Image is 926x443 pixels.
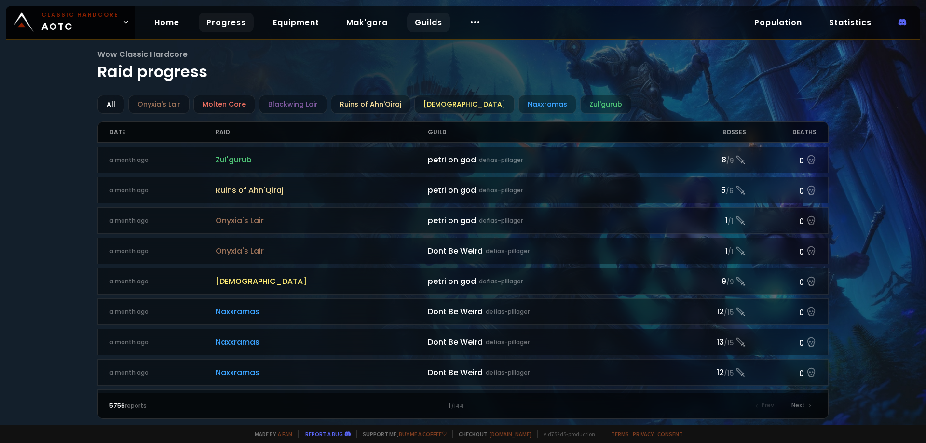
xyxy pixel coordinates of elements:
span: AOTC [41,11,119,34]
small: / 144 [451,403,463,410]
small: defias-pillager [486,247,530,255]
span: Naxxramas [216,366,428,378]
div: a month ago [109,156,216,164]
h1: Raid progress [97,48,829,83]
small: Classic Hardcore [41,11,119,19]
div: 12 [675,306,746,318]
a: a month agoRuins of Ahn'Qirajpetri on goddefias-pillager5/60 [97,177,829,203]
div: Dont Be Weird [428,245,675,257]
small: / 15 [724,369,734,378]
small: / 9 [726,156,734,166]
small: defias-pillager [486,308,530,316]
span: Naxxramas [216,306,428,318]
span: Ruins of Ahn'Qiraj [216,184,428,196]
small: defias-pillager [479,216,523,225]
small: defias-pillager [479,186,523,195]
div: 1 [286,402,640,410]
div: 13 [675,336,746,348]
div: petri on god [428,154,675,166]
span: Onyxia's Lair [216,215,428,227]
div: 9 [675,275,746,287]
a: [DOMAIN_NAME] [490,430,531,438]
div: 1 [675,245,746,257]
div: a month ago [109,277,216,286]
div: 1 [675,215,746,227]
a: a month agoZul'gurubpetri on goddefias-pillager8/90 [97,147,829,173]
a: a month agoOnyxia's Lairpetri on goddefias-pillager1/10 [97,207,829,234]
a: a month agoNaxxramasDont Be Weirddefias-pillager12/150 [97,298,829,325]
div: Naxxramas [518,95,576,114]
div: Deaths [746,122,817,142]
div: Molten Core [193,95,255,114]
div: Blackwing Lair [259,95,327,114]
div: [DEMOGRAPHIC_DATA] [414,95,515,114]
div: Bosses [675,122,746,142]
small: / 15 [724,308,734,318]
div: Dont Be Weird [428,336,675,348]
div: Date [109,122,216,142]
div: 0 [746,244,817,258]
div: 0 [746,274,817,288]
div: 0 [746,183,817,197]
div: 0 [746,335,817,349]
div: a month ago [109,216,216,225]
div: Next [786,399,817,413]
div: petri on god [428,215,675,227]
div: 8 [675,154,746,166]
span: v. d752d5 - production [537,430,595,438]
div: petri on god [428,184,675,196]
a: a month agoNaxxramasDont Be Weirddefias-pillager12/150 [97,359,829,386]
a: a month agoZul'gurubHC Elitedefias-pillager9/90 [97,389,829,416]
span: Onyxia's Lair [216,245,428,257]
a: Report a bug [305,430,343,438]
div: a month ago [109,247,216,255]
div: Onyxia's Lair [128,95,190,114]
a: Equipment [265,13,327,32]
small: / 15 [724,338,734,348]
div: Raid [216,122,428,142]
small: / 1 [728,217,734,227]
div: a month ago [109,368,216,377]
span: Wow Classic Hardcore [97,48,829,60]
span: Checkout [452,430,531,438]
small: defias-pillager [486,338,530,347]
div: 0 [746,153,817,167]
span: Made by [249,430,292,438]
span: Naxxramas [216,336,428,348]
a: Buy me a coffee [399,430,447,438]
div: All [97,95,124,114]
span: 5756 [109,402,125,410]
div: a month ago [109,186,216,195]
small: / 9 [726,278,734,287]
div: Guild [428,122,675,142]
a: Consent [657,430,683,438]
a: Terms [611,430,629,438]
div: a month ago [109,308,216,316]
a: Classic HardcoreAOTC [6,6,135,39]
div: 0 [746,365,817,379]
a: Guilds [407,13,450,32]
div: Prev [750,399,780,413]
div: 0 [746,214,817,228]
a: Progress [199,13,254,32]
small: defias-pillager [486,368,530,377]
div: a month ago [109,338,216,347]
a: a month agoNaxxramasDont Be Weirddefias-pillager13/150 [97,329,829,355]
div: Zul'gurub [580,95,631,114]
a: a month ago[DEMOGRAPHIC_DATA]petri on goddefias-pillager9/90 [97,268,829,295]
div: Dont Be Weird [428,306,675,318]
a: Statistics [821,13,879,32]
div: 5 [675,184,746,196]
a: Privacy [633,430,654,438]
a: Mak'gora [339,13,395,32]
small: defias-pillager [479,156,523,164]
small: defias-pillager [479,277,523,286]
small: / 6 [726,187,734,196]
div: Ruins of Ahn'Qiraj [331,95,410,114]
a: Population [747,13,810,32]
small: / 1 [728,247,734,257]
div: 0 [746,305,817,319]
span: [DEMOGRAPHIC_DATA] [216,275,428,287]
div: reports [109,402,286,410]
div: petri on god [428,275,675,287]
